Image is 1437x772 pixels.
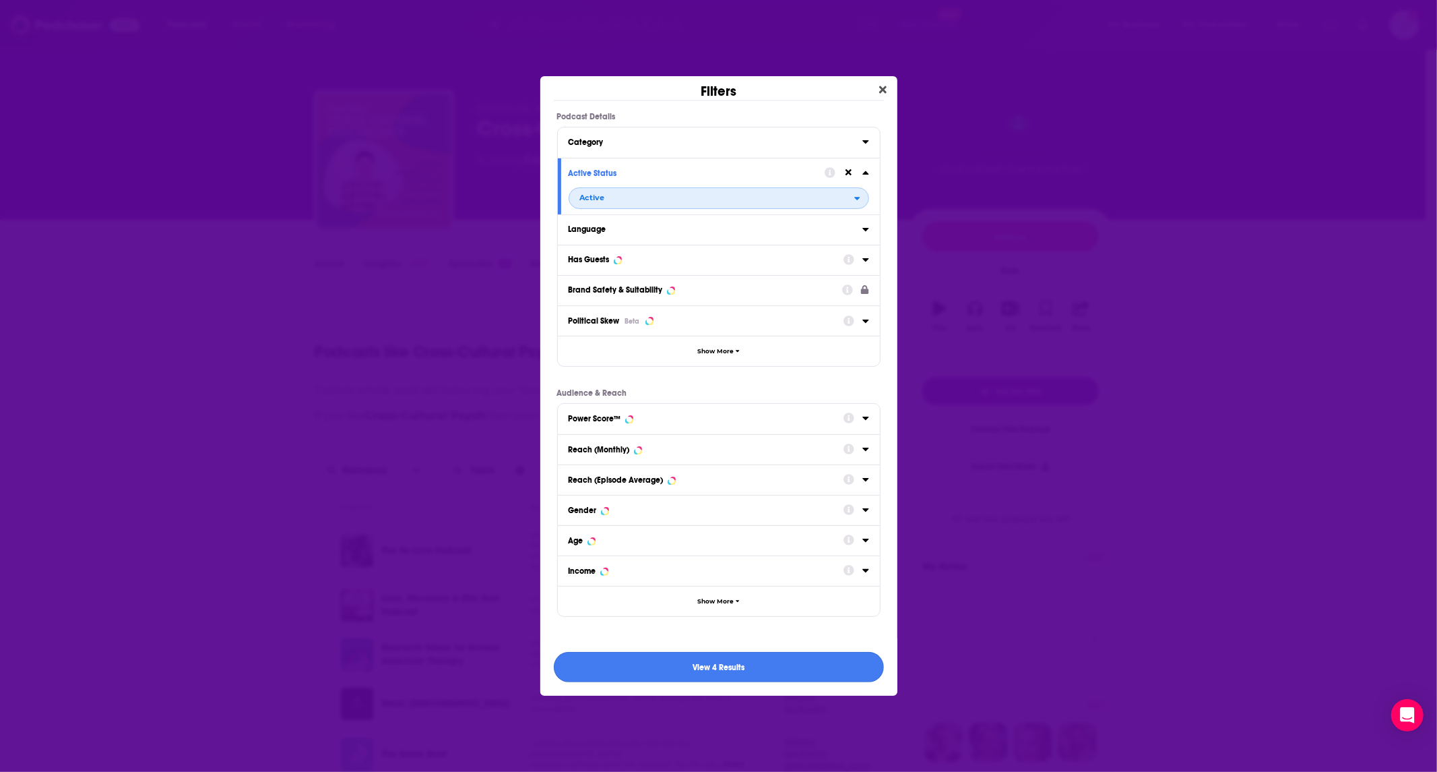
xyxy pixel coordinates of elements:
div: Age [569,536,583,545]
span: Show More [697,598,734,605]
button: Political SkewBeta [569,311,843,330]
button: Show More [558,336,880,366]
button: Reach (Episode Average) [569,471,843,487]
div: Open Intercom Messenger [1391,699,1424,732]
button: Income [569,562,843,578]
div: Reach (Episode Average) [569,475,664,485]
div: Income [569,566,596,576]
span: Political Skew [569,316,620,326]
button: Active Status [569,164,825,181]
span: Active [580,194,605,202]
p: Podcast Details [557,112,881,121]
div: Beta [625,317,640,326]
h2: filter dropdown [569,187,869,209]
div: Gender [569,506,597,515]
div: Active Status [569,169,816,178]
div: Category [569,138,854,147]
p: Audience & Reach [557,388,881,398]
div: Has Guests [569,255,610,264]
button: Power Score™ [569,409,843,426]
a: Brand Safety & Suitability [569,281,869,298]
button: Reach (Monthly) [569,440,843,457]
button: Brand Safety & Suitability [569,281,843,298]
button: Has Guests [569,251,843,268]
h2: Filters [701,76,736,100]
button: Category [569,133,862,150]
button: View 4 Results [554,652,884,682]
button: Language [569,220,862,237]
button: Show More [558,586,880,616]
button: Close [874,82,892,98]
span: Show More [697,348,734,355]
button: Age [569,531,843,548]
button: Gender [569,501,843,518]
div: Language [569,225,854,234]
div: Brand Safety & Suitability [569,285,663,295]
div: Reach (Monthly) [569,445,630,454]
button: open menu [569,187,869,209]
div: Power Score™ [569,414,621,423]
